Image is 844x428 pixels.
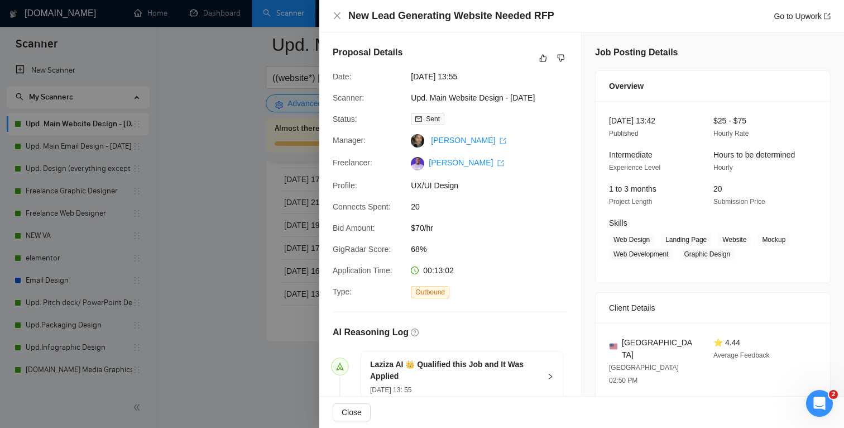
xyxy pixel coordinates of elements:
span: Overview [609,80,644,92]
span: Freelancer: [333,158,372,167]
iframe: Intercom live chat [806,390,833,417]
span: 1 to 3 months [609,184,656,193]
span: Connects Spent: [333,202,391,211]
span: [GEOGRAPHIC_DATA] [622,336,696,361]
span: [DATE] 13:42 [609,116,655,125]
span: question-circle [411,329,419,336]
span: UX/UI Design [411,179,578,192]
span: Scanner: [333,93,364,102]
span: Hourly Rate [713,130,749,137]
span: Landing Page [661,234,711,246]
span: [DATE] 13:55 [411,70,578,83]
span: Sent [426,115,440,123]
a: Go to Upworkexport [774,12,831,21]
h5: Job Posting Details [595,46,678,59]
button: Close [333,11,342,21]
span: Skills [609,218,627,227]
span: Outbound [411,286,449,298]
a: [PERSON_NAME] export [431,136,506,145]
span: close [333,11,342,20]
span: Mockup [757,234,790,246]
span: Manager: [333,136,366,145]
img: 🇺🇸 [610,343,617,350]
span: Website [718,234,751,246]
span: Hours to be determined [713,150,795,159]
span: Published [609,130,639,137]
span: Bid Amount: [333,223,375,232]
span: Web Design [609,234,654,246]
button: dislike [554,51,568,65]
span: ⭐ 4.44 [713,338,740,347]
h5: Laziza AI 👑 Qualified this Job and It Was Applied [370,359,540,382]
span: 00:13:02 [423,266,454,275]
span: Experience Level [609,164,660,172]
span: send [336,363,344,370]
span: GigRadar Score: [333,245,391,254]
h4: New Lead Generating Website Needed RFP [348,9,554,23]
span: Average Feedback [713,351,770,359]
span: Upd. Main Website Design - [DATE] [411,92,578,104]
span: $25 - $75 [713,116,746,125]
span: Project Length [609,198,652,206]
button: Close [333,403,371,421]
span: $70/hr [411,222,578,234]
span: [DATE] 13: 55 [370,386,411,394]
span: export [824,13,831,20]
button: like [536,51,550,65]
span: Close [342,406,362,419]
a: [PERSON_NAME] export [429,158,504,167]
span: clock-circle [411,267,419,274]
span: Profile: [333,181,357,190]
span: Web Development [609,248,673,260]
span: 20 [411,201,578,213]
span: 68% [411,243,578,255]
span: 20 [713,184,722,193]
h5: Proposal Details [333,46,402,59]
span: [GEOGRAPHIC_DATA] 02:50 PM [609,364,679,384]
span: mail [415,116,422,122]
span: right [547,373,554,380]
span: Application Time: [333,266,392,275]
span: Graphic Design [680,248,735,260]
span: Date: [333,72,351,81]
span: 2 [829,390,838,399]
span: Intermediate [609,150,653,159]
span: Status: [333,115,357,123]
span: export [500,137,506,144]
span: export [497,160,504,167]
span: Type: [333,287,352,296]
img: c1v0rKVM0jZl33fX_bmStiF3Z7HSiUR2bBNzdU12TejS9nteEIRPsHbq-H2bg0mSGZ [411,157,424,170]
div: Client Details [609,293,817,323]
span: dislike [557,54,565,63]
span: Submission Price [713,198,765,206]
h5: AI Reasoning Log [333,326,409,339]
span: Hourly [713,164,733,172]
span: like [539,54,547,63]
